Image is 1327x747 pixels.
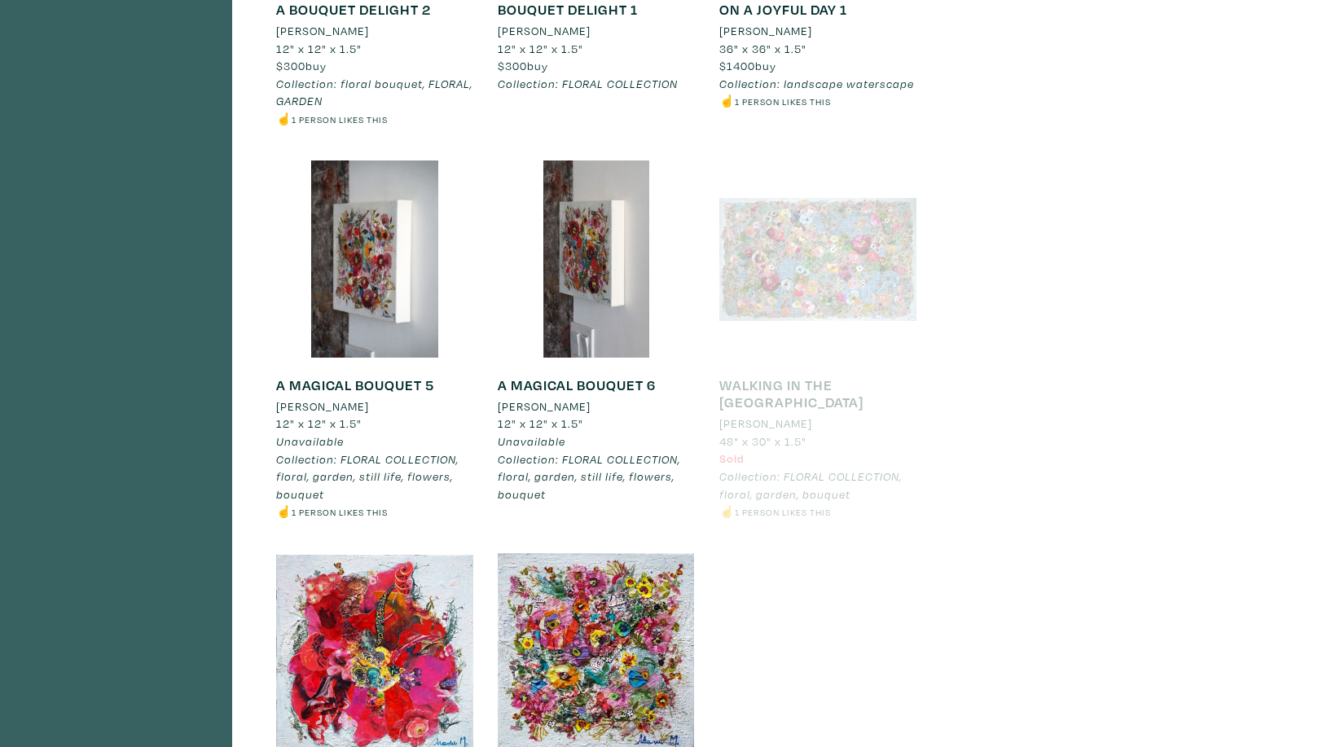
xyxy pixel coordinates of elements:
[719,92,916,110] li: ☝️
[719,76,914,91] em: Collection: landscape waterscape
[498,22,591,40] li: [PERSON_NAME]
[498,58,527,73] span: $300
[276,22,369,40] li: [PERSON_NAME]
[276,22,473,40] a: [PERSON_NAME]
[276,58,327,73] span: buy
[276,415,362,431] span: 12" x 12" x 1.5"
[498,58,548,73] span: buy
[276,451,459,502] em: Collection: FLORAL COLLECTION, floral, garden, still life, flowers, bouquet
[719,503,916,521] li: ☝️
[498,451,680,502] em: Collection: FLORAL COLLECTION, floral, garden, still life, flowers, bouquet
[719,415,916,433] a: [PERSON_NAME]
[276,503,473,521] li: ☝️
[292,113,388,125] small: 1 person likes this
[719,433,806,449] span: 48" x 30" x 1.5"
[276,398,473,415] a: [PERSON_NAME]
[498,433,565,449] span: Unavailable
[719,41,806,56] span: 36" x 36" x 1.5"
[719,376,863,412] a: WALKING IN THE [GEOGRAPHIC_DATA]
[292,506,388,518] small: 1 person likes this
[276,110,473,128] li: ☝️
[719,58,755,73] span: $1400
[498,22,695,40] a: [PERSON_NAME]
[719,22,812,40] li: [PERSON_NAME]
[276,433,344,449] span: Unavailable
[276,41,362,56] span: 12" x 12" x 1.5"
[498,398,695,415] a: [PERSON_NAME]
[735,95,831,108] small: 1 person likes this
[276,376,434,394] a: A MAGICAL BOUQUET 5
[719,58,776,73] span: buy
[498,76,678,91] em: Collection: FLORAL COLLECTION
[276,398,369,415] li: [PERSON_NAME]
[719,415,812,433] li: [PERSON_NAME]
[276,58,305,73] span: $300
[498,398,591,415] li: [PERSON_NAME]
[276,76,472,109] em: Collection: floral bouquet, FLORAL, GARDEN
[498,376,656,394] a: A MAGICAL BOUQUET 6
[498,41,583,56] span: 12" x 12" x 1.5"
[719,450,745,466] span: Sold
[735,506,831,518] small: 1 person likes this
[719,468,902,502] em: Collection: FLORAL COLLECTION, floral, garden, bouquet
[719,22,916,40] a: [PERSON_NAME]
[498,415,583,431] span: 12" x 12" x 1.5"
